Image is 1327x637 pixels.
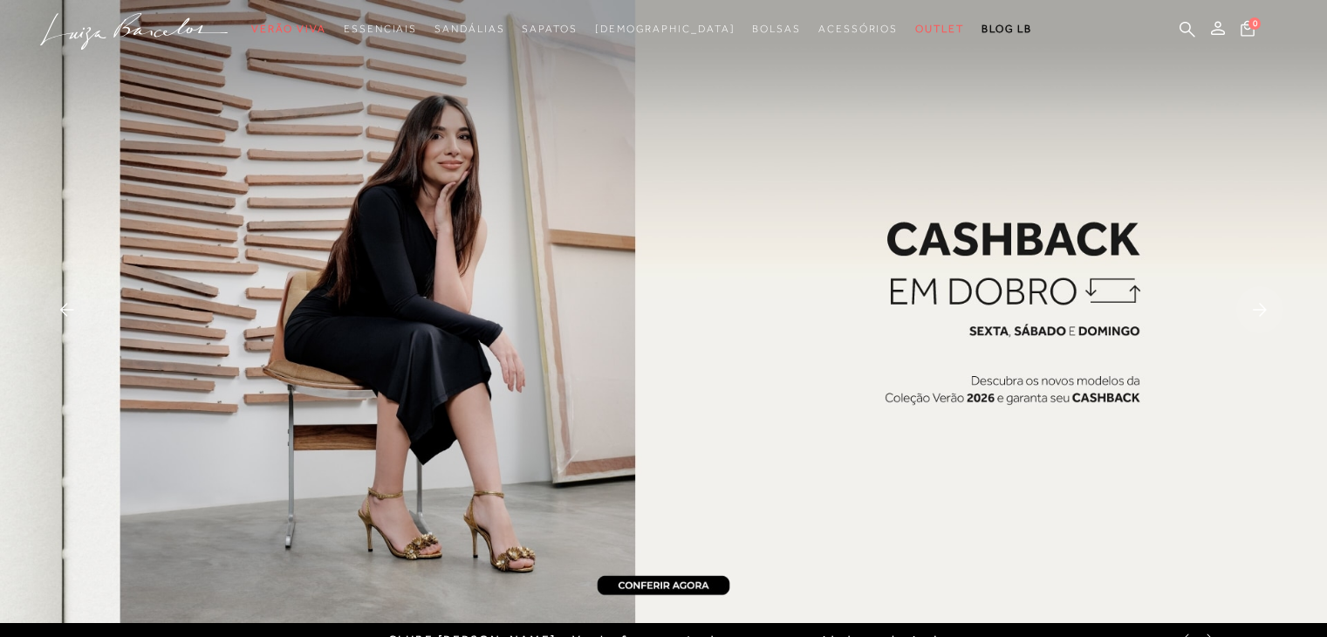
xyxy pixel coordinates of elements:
a: noSubCategoriesText [344,13,417,45]
span: BLOG LB [982,23,1032,35]
a: noSubCategoriesText [915,13,964,45]
a: noSubCategoriesText [818,13,898,45]
a: noSubCategoriesText [434,13,504,45]
a: noSubCategoriesText [595,13,735,45]
button: 0 [1235,19,1260,43]
span: Essenciais [344,23,417,35]
span: [DEMOGRAPHIC_DATA] [595,23,735,35]
a: noSubCategoriesText [251,13,326,45]
a: BLOG LB [982,13,1032,45]
span: Acessórios [818,23,898,35]
span: Sandálias [434,23,504,35]
span: Verão Viva [251,23,326,35]
span: Outlet [915,23,964,35]
span: 0 [1248,17,1261,30]
a: noSubCategoriesText [752,13,801,45]
a: noSubCategoriesText [522,13,577,45]
span: Sapatos [522,23,577,35]
span: Bolsas [752,23,801,35]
